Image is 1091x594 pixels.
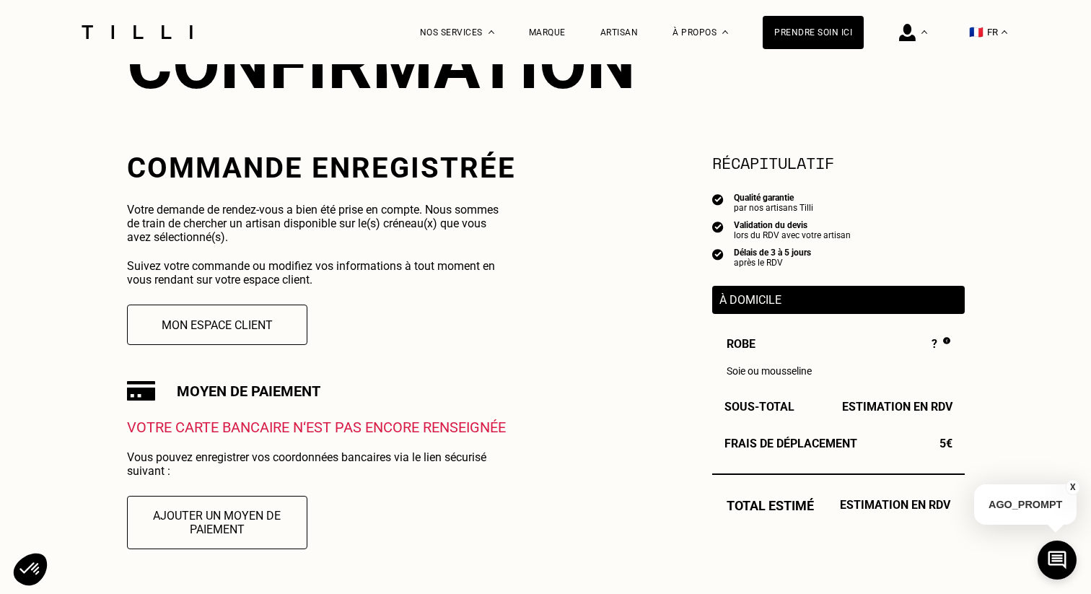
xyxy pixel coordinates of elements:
div: par nos artisans Tilli [734,203,813,213]
img: icône connexion [899,24,916,41]
p: Votre demande de rendez-vous a bien été prise en compte. Nous sommes de train de chercher un arti... [127,203,512,244]
p: Vous pouvez enregistrer vos coordonnées bancaires via le lien sécurisé suivant : [127,450,512,478]
img: Menu déroulant [921,30,927,34]
img: menu déroulant [1002,30,1007,34]
div: ? [932,337,950,353]
span: 🇫🇷 [969,25,983,39]
span: 5€ [939,437,952,450]
img: icon list info [712,193,724,206]
img: icon list info [712,220,724,233]
div: Qualité garantie [734,193,813,203]
img: icon list info [712,248,724,261]
div: Total estimé [712,498,965,513]
section: Récapitulatif [712,151,965,175]
div: Confirmation [127,24,965,105]
div: Délais de 3 à 5 jours [734,248,811,258]
h3: Moyen de paiement [177,383,320,400]
span: Soie ou mousseline [727,365,812,377]
span: Robe [727,337,755,353]
img: Pourquoi le prix est indéfini ? [943,337,950,344]
a: Prendre soin ici [763,16,864,49]
img: Logo du service de couturière Tilli [76,25,198,39]
button: Mon espace client [127,305,307,345]
a: Marque [529,27,566,38]
p: Votre carte bancaire n‘est pas encore renseignée [127,419,516,436]
div: lors du RDV avec votre artisan [734,230,851,240]
span: Estimation en RDV [840,498,950,513]
span: Estimation en RDV [842,400,952,414]
button: Ajouter un moyen de paiement [127,496,307,549]
div: Sous-Total [712,400,965,414]
div: Validation du devis [734,220,851,230]
p: À domicile [719,293,958,307]
img: Menu déroulant [488,30,494,34]
p: AGO_PROMPT [974,484,1077,525]
h2: Commande enregistrée [127,151,516,185]
button: X [1066,479,1080,495]
a: Artisan [600,27,639,38]
img: Carte bancaire [127,381,155,401]
p: Suivez votre commande ou modifiez vos informations à tout moment en vous rendant sur votre espace... [127,259,512,287]
div: Frais de déplacement [712,437,965,450]
div: après le RDV [734,258,811,268]
img: Menu déroulant à propos [722,30,728,34]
